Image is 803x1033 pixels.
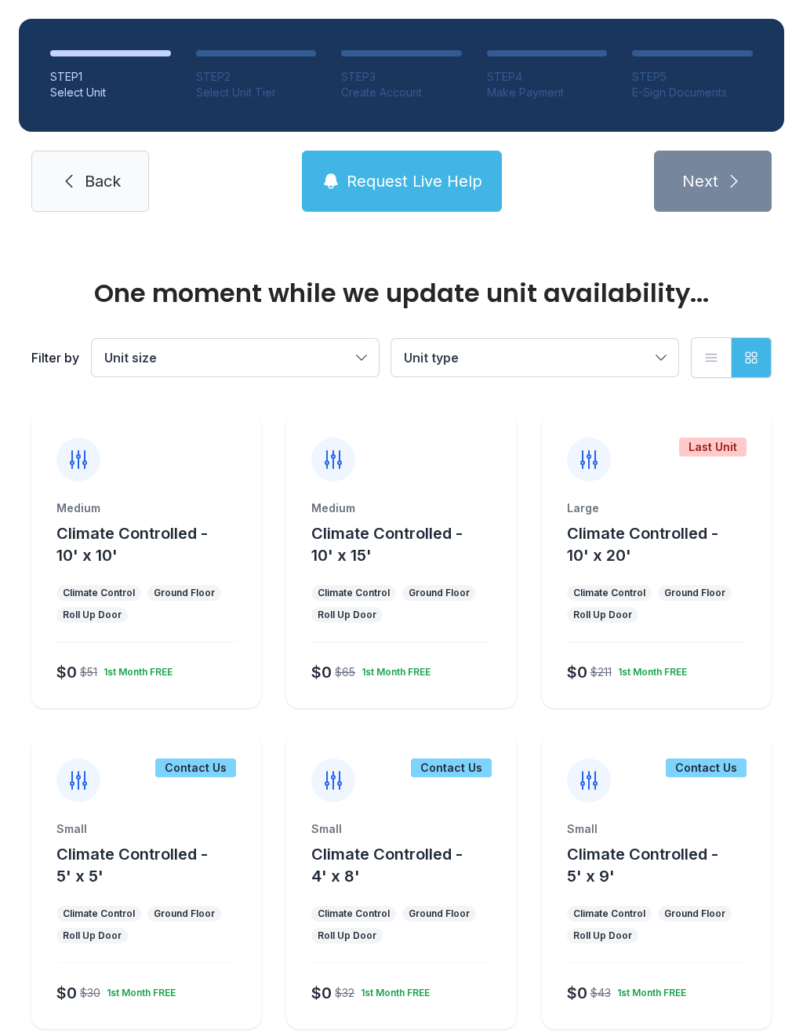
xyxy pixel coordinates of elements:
[50,69,171,85] div: STEP 1
[318,609,376,621] div: Roll Up Door
[411,758,492,777] div: Contact Us
[354,980,430,999] div: 1st Month FREE
[311,821,491,837] div: Small
[63,929,122,942] div: Roll Up Door
[318,587,390,599] div: Climate Control
[664,587,725,599] div: Ground Floor
[56,500,236,516] div: Medium
[409,908,470,920] div: Ground Floor
[318,908,390,920] div: Climate Control
[56,845,208,886] span: Climate Controlled - 5' x 5'
[567,522,765,566] button: Climate Controlled - 10' x 20'
[196,69,317,85] div: STEP 2
[154,587,215,599] div: Ground Floor
[612,660,687,678] div: 1st Month FREE
[56,843,255,887] button: Climate Controlled - 5' x 5'
[567,661,587,683] div: $0
[311,661,332,683] div: $0
[100,980,176,999] div: 1st Month FREE
[567,982,587,1004] div: $0
[97,660,173,678] div: 1st Month FREE
[355,660,431,678] div: 1st Month FREE
[404,350,459,366] span: Unit type
[311,524,463,565] span: Climate Controlled - 10' x 15'
[63,587,135,599] div: Climate Control
[487,85,608,100] div: Make Payment
[63,908,135,920] div: Climate Control
[341,69,462,85] div: STEP 3
[347,170,482,192] span: Request Live Help
[567,524,718,565] span: Climate Controlled - 10' x 20'
[154,908,215,920] div: Ground Floor
[56,821,236,837] div: Small
[311,500,491,516] div: Medium
[335,985,354,1001] div: $32
[573,908,645,920] div: Climate Control
[573,609,632,621] div: Roll Up Door
[80,664,97,680] div: $51
[632,85,753,100] div: E-Sign Documents
[311,845,463,886] span: Climate Controlled - 4' x 8'
[679,438,747,456] div: Last Unit
[664,908,725,920] div: Ground Floor
[50,85,171,100] div: Select Unit
[682,170,718,192] span: Next
[409,587,470,599] div: Ground Floor
[590,664,612,680] div: $211
[155,758,236,777] div: Contact Us
[31,281,772,306] div: One moment while we update unit availability...
[573,929,632,942] div: Roll Up Door
[56,524,208,565] span: Climate Controlled - 10' x 10'
[63,609,122,621] div: Roll Up Door
[56,661,77,683] div: $0
[573,587,645,599] div: Climate Control
[567,500,747,516] div: Large
[611,980,686,999] div: 1st Month FREE
[567,821,747,837] div: Small
[632,69,753,85] div: STEP 5
[311,522,510,566] button: Climate Controlled - 10' x 15'
[56,522,255,566] button: Climate Controlled - 10' x 10'
[196,85,317,100] div: Select Unit Tier
[341,85,462,100] div: Create Account
[56,982,77,1004] div: $0
[31,348,79,367] div: Filter by
[391,339,678,376] button: Unit type
[80,985,100,1001] div: $30
[567,845,718,886] span: Climate Controlled - 5' x 9'
[311,843,510,887] button: Climate Controlled - 4' x 8'
[92,339,379,376] button: Unit size
[487,69,608,85] div: STEP 4
[335,664,355,680] div: $65
[104,350,157,366] span: Unit size
[666,758,747,777] div: Contact Us
[567,843,765,887] button: Climate Controlled - 5' x 9'
[590,985,611,1001] div: $43
[311,982,332,1004] div: $0
[318,929,376,942] div: Roll Up Door
[85,170,121,192] span: Back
